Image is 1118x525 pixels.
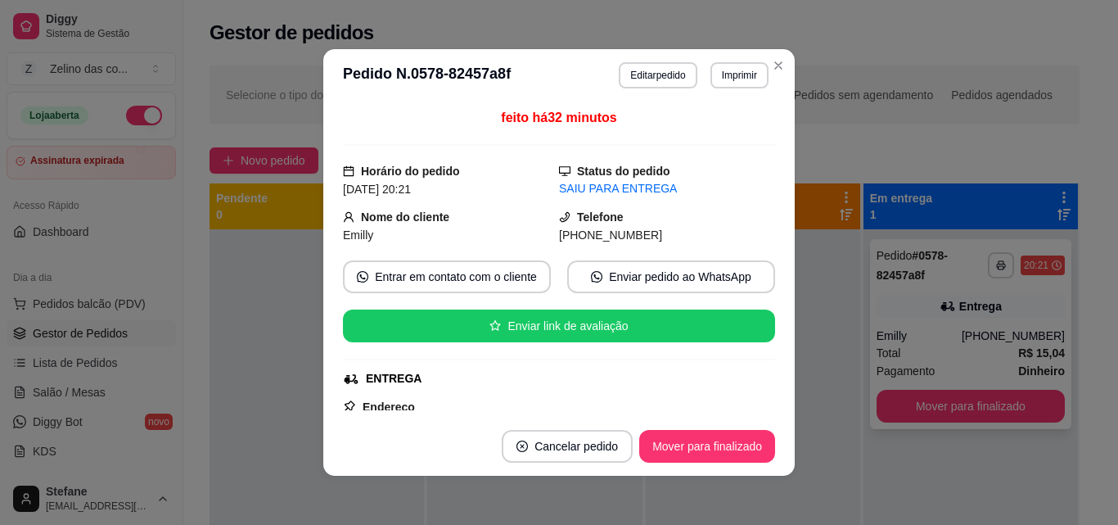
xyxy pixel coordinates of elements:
[366,370,422,387] div: ENTREGA
[559,180,775,197] div: SAIU PARA ENTREGA
[559,165,570,177] span: desktop
[343,229,373,242] span: Emilly
[591,271,602,283] span: whats-app
[516,441,528,452] span: close-circle
[363,401,415,414] strong: Endereço
[343,183,411,196] span: [DATE] 20:21
[577,210,624,224] strong: Telefone
[559,229,662,242] span: [PHONE_NUMBER]
[361,165,460,178] strong: Horário do pedido
[343,165,354,177] span: calendar
[361,210,449,224] strong: Nome do cliente
[343,211,354,223] span: user
[765,52,791,79] button: Close
[502,430,633,463] button: close-circleCancelar pedido
[489,320,501,332] span: star
[559,211,570,223] span: phone
[710,62,769,88] button: Imprimir
[343,400,356,413] span: pushpin
[619,62,696,88] button: Editarpedido
[357,271,368,283] span: whats-app
[343,62,511,88] h3: Pedido N. 0578-82457a8f
[567,260,775,293] button: whats-appEnviar pedido ao WhatsApp
[343,310,775,342] button: starEnviar link de avaliação
[343,260,551,293] button: whats-appEntrar em contato com o cliente
[501,111,616,124] span: feito há 32 minutos
[639,430,775,463] button: Mover para finalizado
[577,165,670,178] strong: Status do pedido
